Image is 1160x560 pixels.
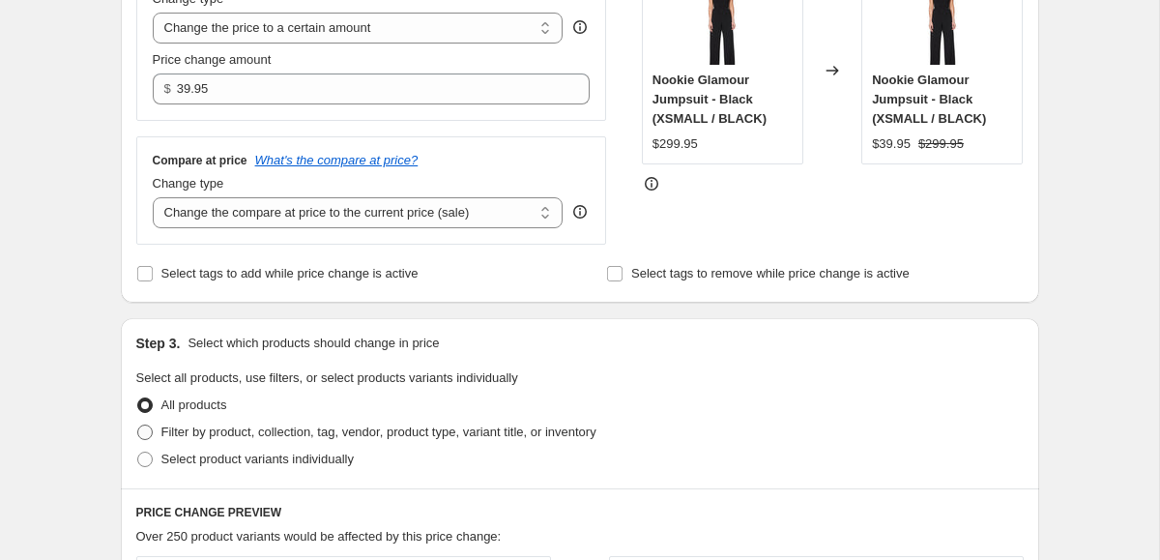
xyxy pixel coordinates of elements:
span: Nookie Glamour Jumpsuit - Black (XSMALL / BLACK) [652,73,767,126]
span: $ [164,81,171,96]
span: Nookie Glamour Jumpsuit - Black (XSMALL / BLACK) [872,73,986,126]
input: 80.00 [177,74,561,104]
span: $299.95 [652,136,698,151]
h2: Step 3. [136,334,181,353]
span: Change type [153,176,224,191]
span: $299.95 [918,136,964,151]
button: What's the compare at price? [255,153,419,167]
p: Select which products should change in price [188,334,439,353]
h6: PRICE CHANGE PREVIEW [136,505,1024,520]
span: Filter by product, collection, tag, vendor, product type, variant title, or inventory [161,425,596,439]
div: help [570,202,590,221]
span: Select all products, use filters, or select products variants individually [136,370,518,385]
span: Over 250 product variants would be affected by this price change: [136,529,502,544]
div: help [570,17,590,37]
h3: Compare at price [153,153,247,168]
span: Select product variants individually [161,452,354,466]
span: All products [161,398,227,412]
span: Price change amount [153,52,272,67]
span: $39.95 [872,136,911,151]
span: Select tags to add while price change is active [161,266,419,280]
span: Select tags to remove while price change is active [631,266,910,280]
